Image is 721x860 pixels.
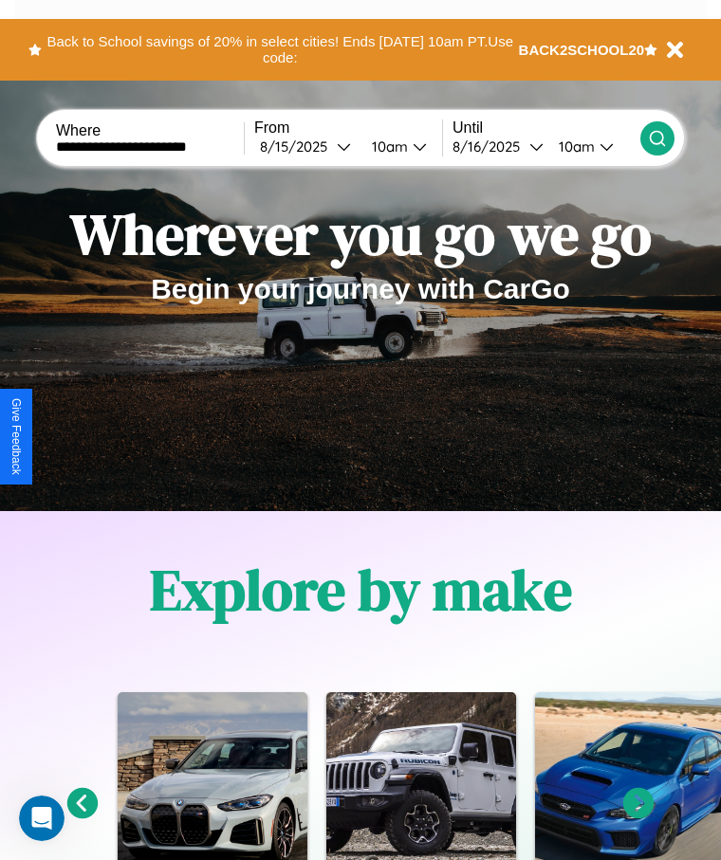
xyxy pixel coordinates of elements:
[357,137,442,156] button: 10am
[42,28,519,71] button: Back to School savings of 20% in select cities! Ends [DATE] 10am PT.Use code:
[362,137,413,156] div: 10am
[19,796,65,841] iframe: Intercom live chat
[9,398,23,475] div: Give Feedback
[150,551,572,629] h1: Explore by make
[254,119,442,137] label: From
[549,137,600,156] div: 10am
[453,137,529,156] div: 8 / 16 / 2025
[453,119,640,137] label: Until
[254,137,357,156] button: 8/15/2025
[519,42,645,58] b: BACK2SCHOOL20
[544,137,640,156] button: 10am
[56,122,244,139] label: Where
[260,137,337,156] div: 8 / 15 / 2025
